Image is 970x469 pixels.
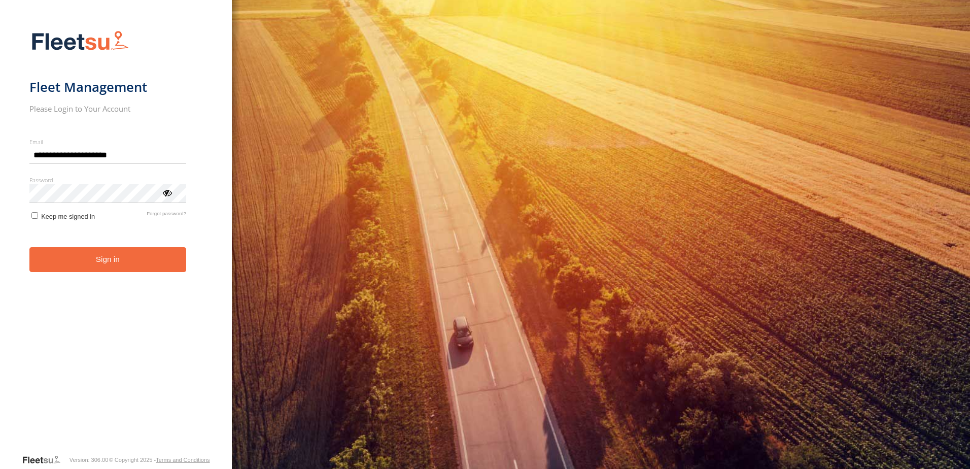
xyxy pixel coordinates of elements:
[156,457,210,463] a: Terms and Conditions
[70,457,108,463] div: Version: 306.00
[29,104,186,114] h2: Please Login to Your Account
[29,79,186,95] h1: Fleet Management
[31,212,38,219] input: Keep me signed in
[147,211,186,220] a: Forgot password?
[109,457,210,463] div: © Copyright 2025 -
[29,176,186,184] label: Password
[29,138,186,146] label: Email
[29,24,202,454] form: main
[41,213,95,220] span: Keep me signed in
[29,28,131,54] img: Fleetsu
[162,187,172,197] div: ViewPassword
[29,247,186,272] button: Sign in
[22,455,68,465] a: Visit our Website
